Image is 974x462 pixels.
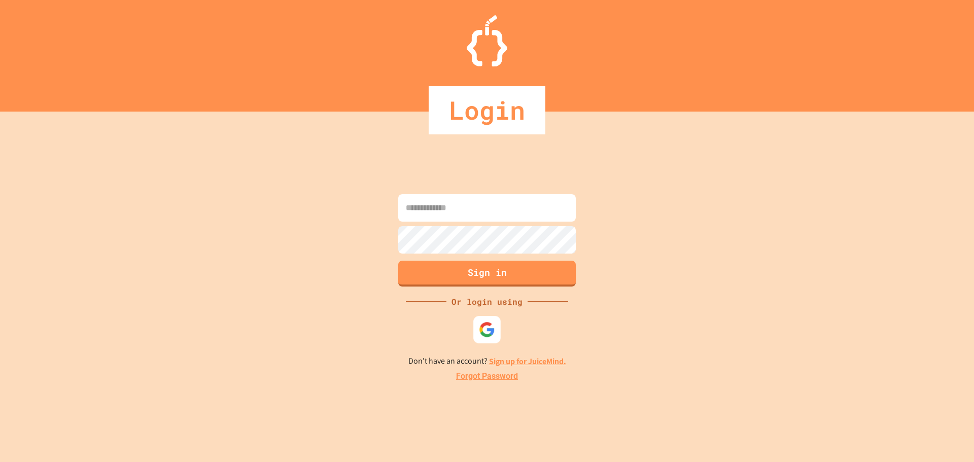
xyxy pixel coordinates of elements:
[456,370,518,382] a: Forgot Password
[408,355,566,368] p: Don't have an account?
[479,321,495,337] img: google-icon.svg
[446,296,528,308] div: Or login using
[489,356,566,367] a: Sign up for JuiceMind.
[398,261,576,287] button: Sign in
[467,15,507,66] img: Logo.svg
[429,86,545,134] div: Login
